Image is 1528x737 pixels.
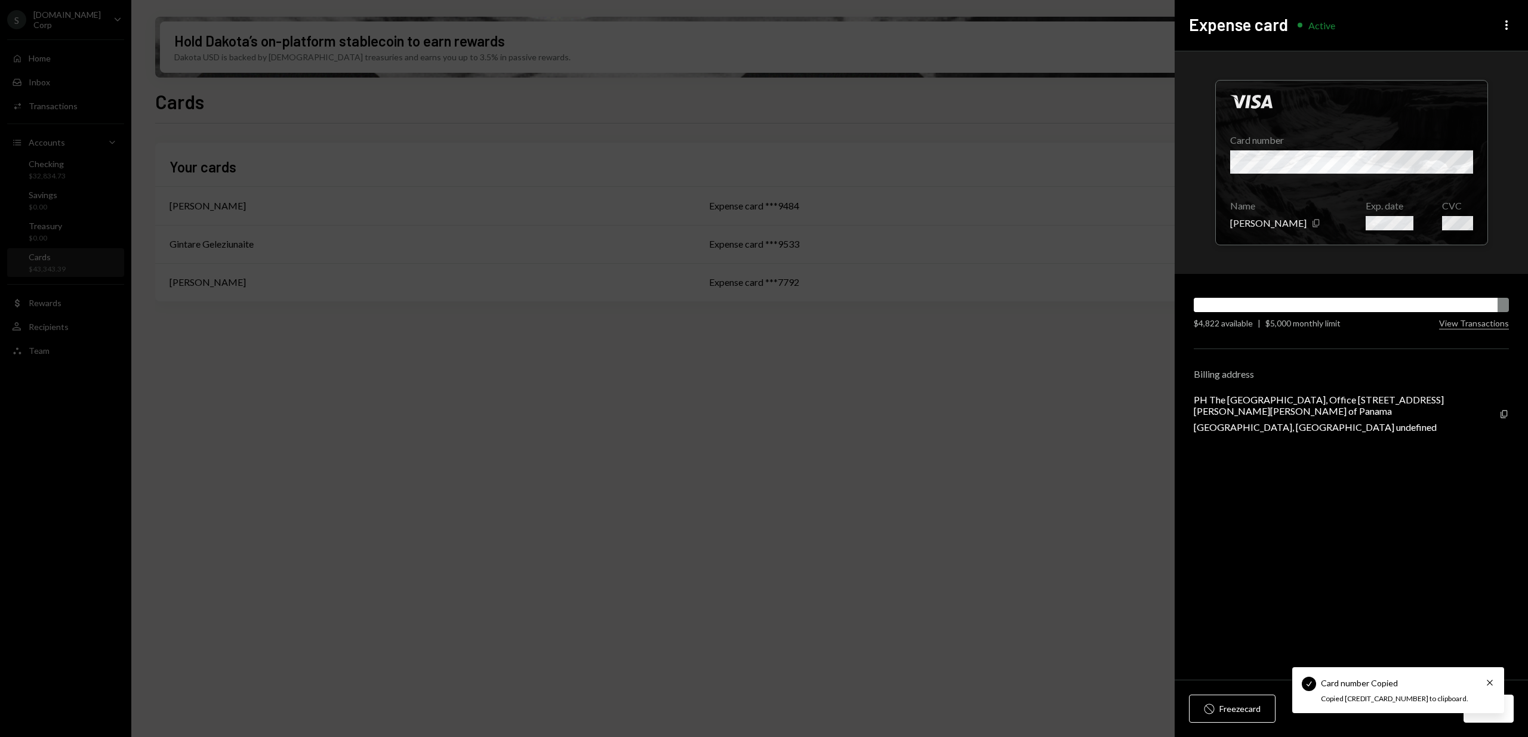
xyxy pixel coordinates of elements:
div: PH The [GEOGRAPHIC_DATA], Office [STREET_ADDRESS][PERSON_NAME][PERSON_NAME] of Panama [1194,394,1499,417]
div: Click to hide [1215,80,1488,245]
button: View Transactions [1439,318,1509,329]
div: $4,822 available [1194,317,1253,329]
div: [GEOGRAPHIC_DATA], [GEOGRAPHIC_DATA] undefined [1194,421,1499,433]
div: Freeze card [1219,702,1261,715]
div: Active [1308,20,1335,31]
button: Freezecard [1189,695,1276,723]
div: Card number Copied [1321,677,1398,689]
div: | [1258,317,1261,329]
h2: Expense card [1189,13,1288,36]
div: $5,000 monthly limit [1265,317,1341,329]
div: Billing address [1194,368,1509,380]
div: Copied [CREDIT_CARD_NUMBER] to clipboard. [1321,694,1468,704]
